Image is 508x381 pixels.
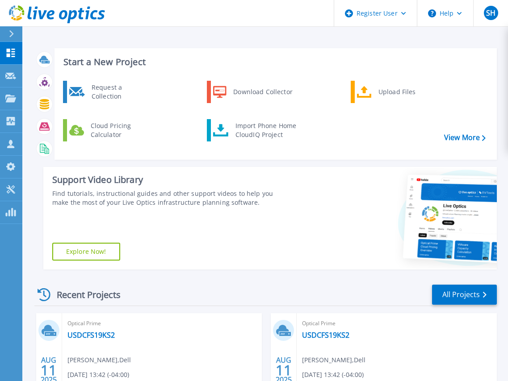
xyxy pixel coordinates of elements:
[486,9,495,17] span: SH
[34,284,133,306] div: Recent Projects
[432,285,497,305] a: All Projects
[63,81,155,103] a: Request a Collection
[52,189,287,207] div: Find tutorials, instructional guides and other support videos to help you make the most of your L...
[444,133,486,142] a: View More
[67,331,115,340] a: USDCFS19KS2
[207,81,298,103] a: Download Collector
[351,81,442,103] a: Upload Files
[276,366,292,374] span: 11
[52,243,120,261] a: Explore Now!
[67,319,257,328] span: Optical Prime
[41,366,57,374] span: 11
[302,370,364,380] span: [DATE] 13:42 (-04:00)
[52,174,287,186] div: Support Video Library
[302,319,491,328] span: Optical Prime
[86,121,152,139] div: Cloud Pricing Calculator
[302,331,349,340] a: USDCFS19KS2
[63,119,155,141] a: Cloud Pricing Calculator
[67,370,129,380] span: [DATE] 13:42 (-04:00)
[63,57,485,67] h3: Start a New Project
[302,355,365,365] span: [PERSON_NAME] , Dell
[374,83,440,101] div: Upload Files
[231,121,301,139] div: Import Phone Home CloudIQ Project
[67,355,131,365] span: [PERSON_NAME] , Dell
[87,83,152,101] div: Request a Collection
[229,83,296,101] div: Download Collector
